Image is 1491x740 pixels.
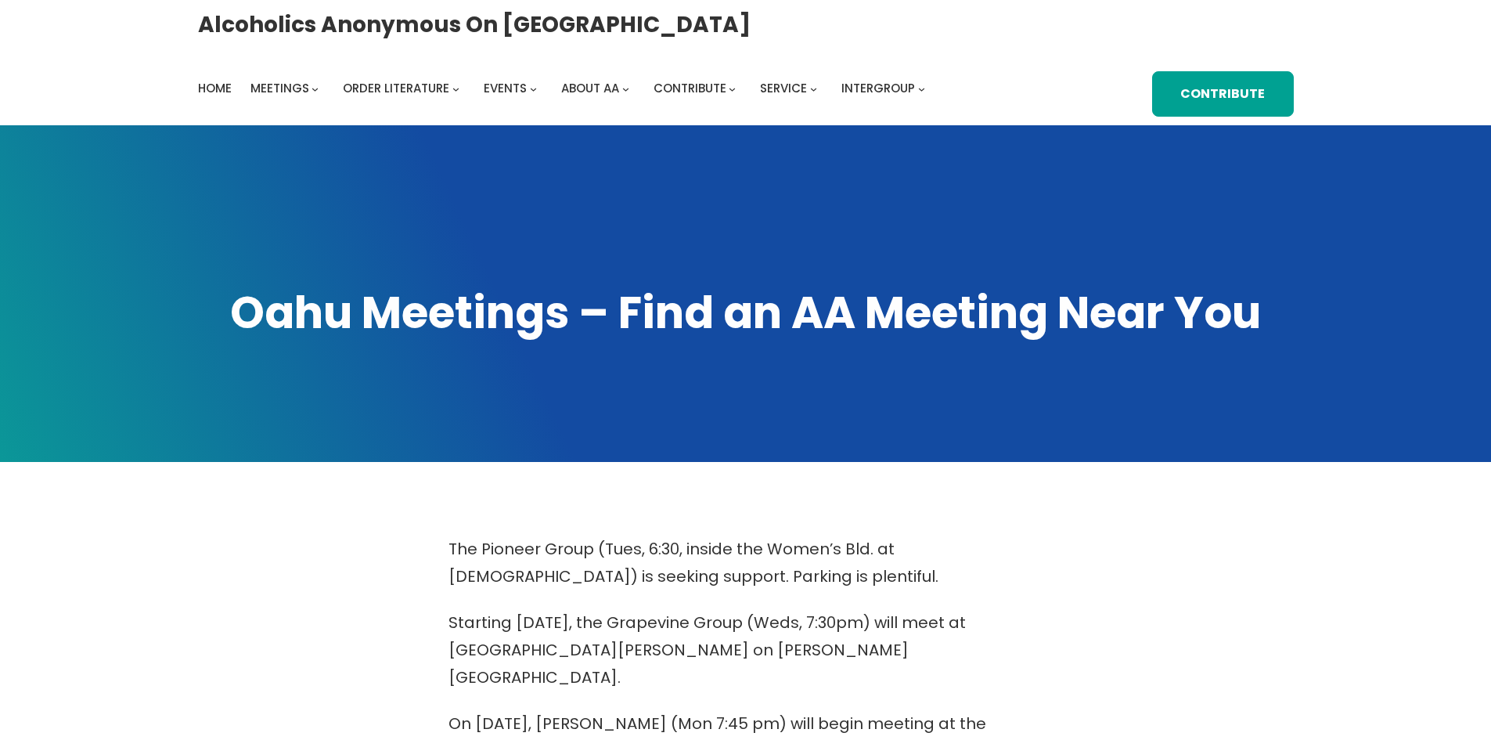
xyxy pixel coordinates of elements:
[198,80,232,96] span: Home
[250,80,309,96] span: Meetings
[452,85,459,92] button: Order Literature submenu
[841,78,915,99] a: Intergroup
[654,80,726,96] span: Contribute
[561,80,619,96] span: About AA
[448,536,1043,590] p: The Pioneer Group (Tues, 6:30, inside the Women’s Bld. at [DEMOGRAPHIC_DATA]) is seeking support....
[918,85,925,92] button: Intergroup submenu
[198,5,751,44] a: Alcoholics Anonymous on [GEOGRAPHIC_DATA]
[198,78,232,99] a: Home
[841,80,915,96] span: Intergroup
[760,78,807,99] a: Service
[250,78,309,99] a: Meetings
[198,283,1294,343] h1: Oahu Meetings – Find an AA Meeting Near You
[810,85,817,92] button: Service submenu
[530,85,537,92] button: Events submenu
[484,80,527,96] span: Events
[654,78,726,99] a: Contribute
[343,80,449,96] span: Order Literature
[729,85,736,92] button: Contribute submenu
[1152,71,1293,117] a: Contribute
[198,78,931,99] nav: Intergroup
[622,85,629,92] button: About AA submenu
[760,80,807,96] span: Service
[448,609,1043,691] p: Starting [DATE], the Grapevine Group (Weds, 7:30pm) will meet at [GEOGRAPHIC_DATA][PERSON_NAME] o...
[312,85,319,92] button: Meetings submenu
[561,78,619,99] a: About AA
[484,78,527,99] a: Events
